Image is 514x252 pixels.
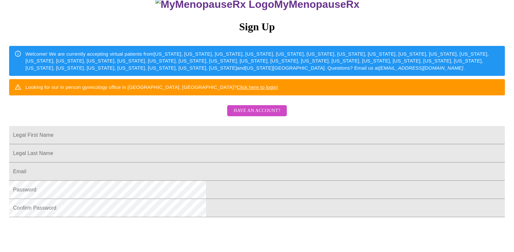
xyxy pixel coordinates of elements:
[25,81,278,93] div: Looking for our in person gynecology office in [GEOGRAPHIC_DATA], [GEOGRAPHIC_DATA]?
[25,48,500,74] div: Welcome! We are currently accepting virtual patients from [US_STATE], [US_STATE], [US_STATE], [US...
[379,65,463,71] em: [EMAIL_ADDRESS][DOMAIN_NAME]
[234,107,280,115] span: Have an account?
[237,84,278,90] a: Click here to login!
[9,21,505,33] h3: Sign Up
[227,105,287,117] button: Have an account?
[226,112,288,118] a: Have an account?
[9,220,108,246] iframe: reCAPTCHA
